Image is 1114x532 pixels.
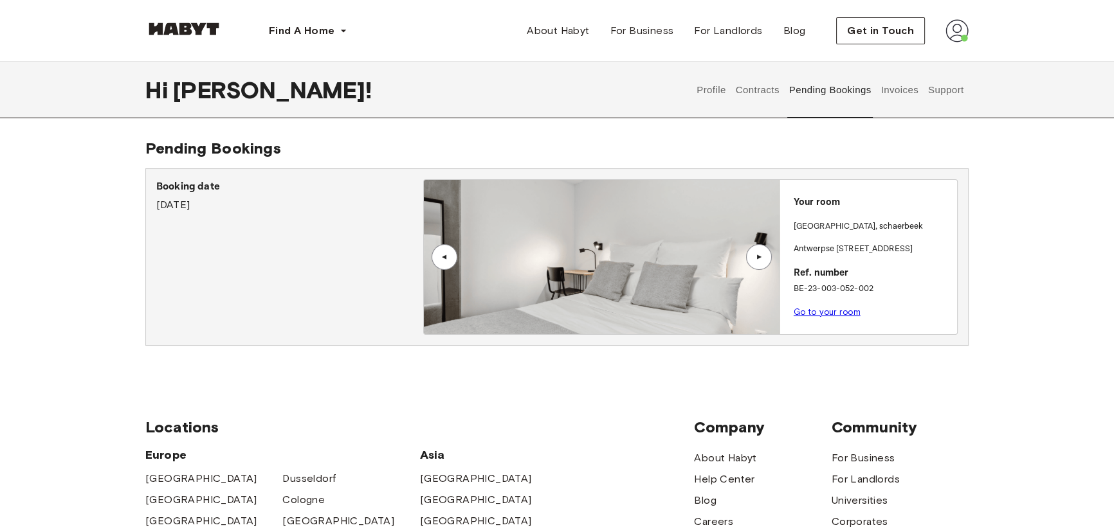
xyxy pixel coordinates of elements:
span: For Landlords [694,23,762,39]
span: Asia [420,447,557,463]
button: Contracts [734,62,781,118]
button: Invoices [879,62,920,118]
span: [PERSON_NAME] ! [173,76,372,103]
a: For Landlords [832,472,900,487]
p: Booking date [156,179,423,195]
span: Get in Touch [847,23,914,39]
button: Find A Home [259,18,358,44]
span: Company [694,418,831,437]
span: For Business [610,23,674,39]
a: Dusseldorf [282,471,336,486]
a: [GEOGRAPHIC_DATA] [282,513,394,529]
a: For Business [600,18,684,44]
a: Cologne [282,492,325,508]
button: Get in Touch [836,17,925,44]
p: Antwerpse [STREET_ADDRESS] [794,243,952,256]
span: Hi [145,76,173,103]
a: [GEOGRAPHIC_DATA] [145,471,257,486]
div: ▲ [753,253,765,261]
a: [GEOGRAPHIC_DATA] [420,471,532,486]
a: For Landlords [684,18,772,44]
div: user profile tabs [692,62,969,118]
img: Image of the room [424,180,779,334]
a: Universities [832,493,888,508]
a: Go to your room [794,307,861,317]
span: Find A Home [269,23,334,39]
span: Pending Bookings [145,139,281,157]
p: Your room [794,195,952,210]
span: Community [832,418,969,437]
p: [GEOGRAPHIC_DATA] , schaerbeek [794,220,924,233]
button: Support [926,62,965,118]
img: avatar [945,19,969,42]
a: [GEOGRAPHIC_DATA] [420,513,532,529]
a: Careers [694,514,733,529]
span: Locations [145,418,694,437]
div: [DATE] [156,179,423,213]
a: Corporates [832,514,888,529]
p: Ref. number [794,266,952,281]
a: [GEOGRAPHIC_DATA] [145,492,257,508]
p: BE-23-003-052-002 [794,283,952,296]
span: About Habyt [527,23,589,39]
a: Help Center [694,472,754,487]
a: Blog [694,493,717,508]
img: Habyt [145,22,223,35]
button: Profile [695,62,728,118]
a: About Habyt [694,450,756,466]
button: Pending Bookings [787,62,873,118]
span: Blog [783,23,806,39]
a: Blog [773,18,816,44]
a: For Business [832,450,895,466]
a: [GEOGRAPHIC_DATA] [145,513,257,529]
span: Europe [145,447,420,463]
a: About Habyt [516,18,599,44]
a: [GEOGRAPHIC_DATA] [420,492,532,508]
div: ▲ [438,253,451,261]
